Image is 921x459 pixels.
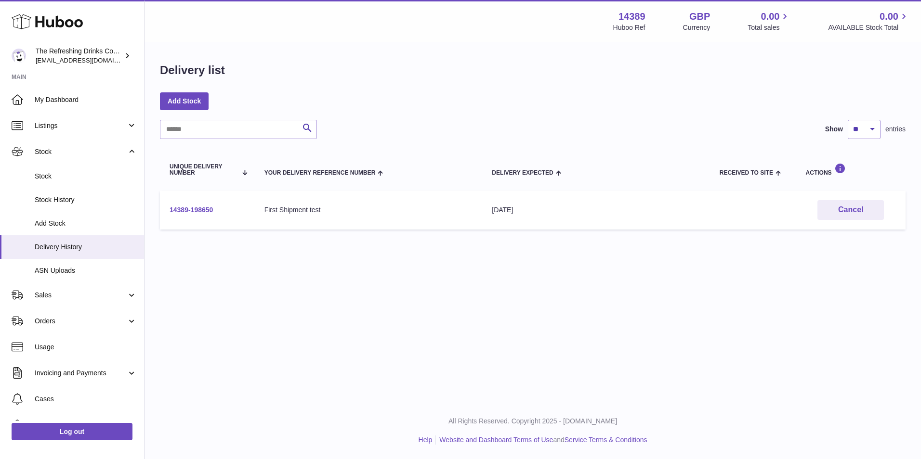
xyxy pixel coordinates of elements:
[12,49,26,63] img: internalAdmin-14389@internal.huboo.com
[492,170,553,176] span: Delivery Expected
[825,125,843,134] label: Show
[35,219,137,228] span: Add Stock
[720,170,773,176] span: Received to Site
[12,423,132,440] a: Log out
[35,95,137,104] span: My Dashboard
[828,23,909,32] span: AVAILABLE Stock Total
[689,10,710,23] strong: GBP
[35,195,137,204] span: Stock History
[618,10,645,23] strong: 14389
[152,417,913,426] p: All Rights Reserved. Copyright 2025 - [DOMAIN_NAME]
[565,436,647,444] a: Service Terms & Conditions
[264,170,376,176] span: Your Delivery Reference Number
[748,23,790,32] span: Total sales
[880,10,898,23] span: 0.00
[35,395,137,404] span: Cases
[35,147,127,156] span: Stock
[170,164,237,176] span: Unique Delivery Number
[160,63,225,78] h1: Delivery list
[817,200,884,220] button: Cancel
[170,206,213,214] a: 14389-198650
[35,121,127,130] span: Listings
[36,47,122,65] div: The Refreshing Drinks Company
[439,436,553,444] a: Website and Dashboard Terms of Use
[419,436,433,444] a: Help
[806,163,896,176] div: Actions
[35,242,137,252] span: Delivery History
[35,369,127,378] span: Invoicing and Payments
[264,205,473,215] div: First Shipment test
[492,205,700,215] div: [DATE]
[436,435,647,445] li: and
[885,125,906,134] span: entries
[613,23,645,32] div: Huboo Ref
[35,291,127,300] span: Sales
[35,172,137,181] span: Stock
[36,56,142,64] span: [EMAIL_ADDRESS][DOMAIN_NAME]
[761,10,780,23] span: 0.00
[748,10,790,32] a: 0.00 Total sales
[828,10,909,32] a: 0.00 AVAILABLE Stock Total
[35,343,137,352] span: Usage
[683,23,710,32] div: Currency
[35,266,137,275] span: ASN Uploads
[35,317,127,326] span: Orders
[160,92,209,110] a: Add Stock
